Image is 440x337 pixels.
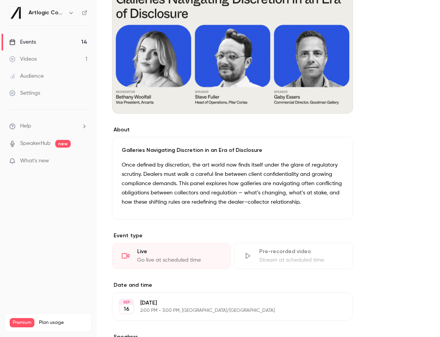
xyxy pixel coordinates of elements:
label: About [112,126,353,134]
span: Help [20,122,31,130]
span: Premium [10,318,34,327]
label: Date and time [112,281,353,289]
div: Pre-recorded videoStream at scheduled time [234,243,353,269]
p: 2:00 PM - 3:00 PM, [GEOGRAPHIC_DATA]/[GEOGRAPHIC_DATA] [140,308,312,314]
img: Artlogic Connect 2025 [10,7,22,19]
li: help-dropdown-opener [9,122,87,130]
p: Event type [112,232,353,240]
div: Audience [9,72,44,80]
p: [DATE] [140,299,312,307]
p: Galleries Navigating Discretion in an Era of Disclosure [122,146,343,154]
span: What's new [20,157,49,165]
span: new [55,140,71,148]
iframe: Noticeable Trigger [78,158,87,165]
div: Settings [9,89,40,97]
a: SpeakerHub [20,140,51,148]
p: Once defined by discretion, the art world now finds itself under the glare of regulatory scrutiny... [122,160,343,207]
div: Events [9,38,36,46]
div: SEP [119,300,133,305]
div: Videos [9,55,37,63]
div: Stream at scheduled time [259,256,343,264]
div: Live [137,248,221,255]
span: Plan usage [39,320,87,326]
div: LiveGo live at scheduled time [112,243,231,269]
h6: Artlogic Connect 2025 [29,9,65,17]
div: Go live at scheduled time [137,256,221,264]
p: 16 [124,305,129,313]
div: Pre-recorded video [259,248,343,255]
